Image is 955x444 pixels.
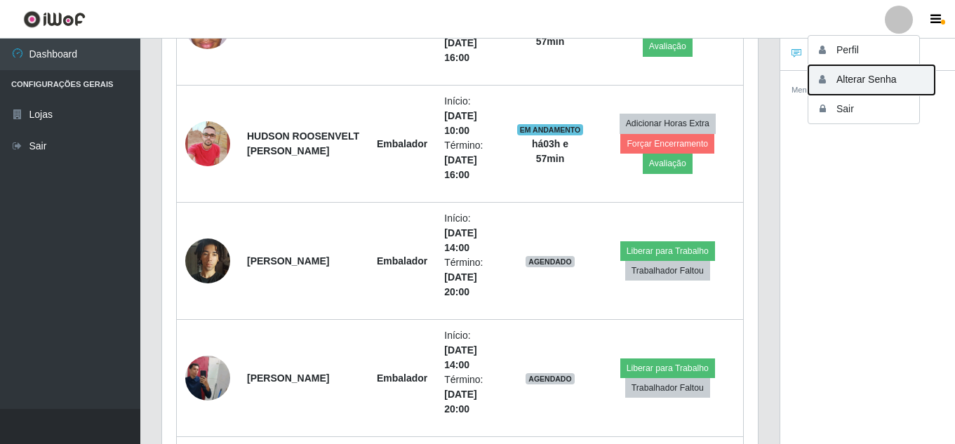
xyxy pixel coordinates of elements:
time: [DATE] 14:00 [444,227,476,253]
img: CoreUI Logo [23,11,86,28]
strong: Embalador [377,255,427,267]
span: AGENDADO [526,256,575,267]
li: Término: [444,138,500,182]
strong: há 03 h e 57 min [532,21,568,47]
li: Início: [444,328,500,372]
time: [DATE] 14:00 [444,344,476,370]
strong: HUDSON ROOSENVELT [PERSON_NAME] [247,130,359,156]
strong: Embalador [377,138,427,149]
img: 1756481477910.jpeg [185,231,230,290]
span: EM ANDAMENTO [517,124,584,135]
small: Mensagem do Administrativo [792,86,893,94]
button: Liberar para Trabalho [620,358,715,378]
time: [DATE] 10:00 [444,110,476,136]
time: [DATE] 20:00 [444,271,476,297]
time: [DATE] 20:00 [444,389,476,415]
li: Término: [444,372,500,417]
img: 1756340937257.jpeg [185,348,230,408]
strong: [PERSON_NAME] [247,255,329,267]
button: Forçar Encerramento [620,134,714,154]
button: Adicionar Horas Extra [620,114,716,133]
li: Término: [444,255,500,300]
button: Alterar Senha [808,65,935,95]
button: Avaliação [643,154,693,173]
strong: Embalador [377,372,427,384]
li: Término: [444,21,500,65]
button: Perfil [808,36,935,65]
li: Início: [444,211,500,255]
button: Trabalhador Faltou [625,378,710,398]
time: [DATE] 16:00 [444,154,476,180]
button: Avaliação [643,36,693,56]
strong: há 03 h e 57 min [532,138,568,164]
strong: [PERSON_NAME] [247,372,329,384]
button: Trabalhador Faltou [625,261,710,281]
button: Liberar para Trabalho [620,241,715,261]
li: Início: [444,94,500,138]
img: 1756409819903.jpeg [185,104,230,184]
span: AGENDADO [526,373,575,384]
button: Sair [808,95,935,123]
